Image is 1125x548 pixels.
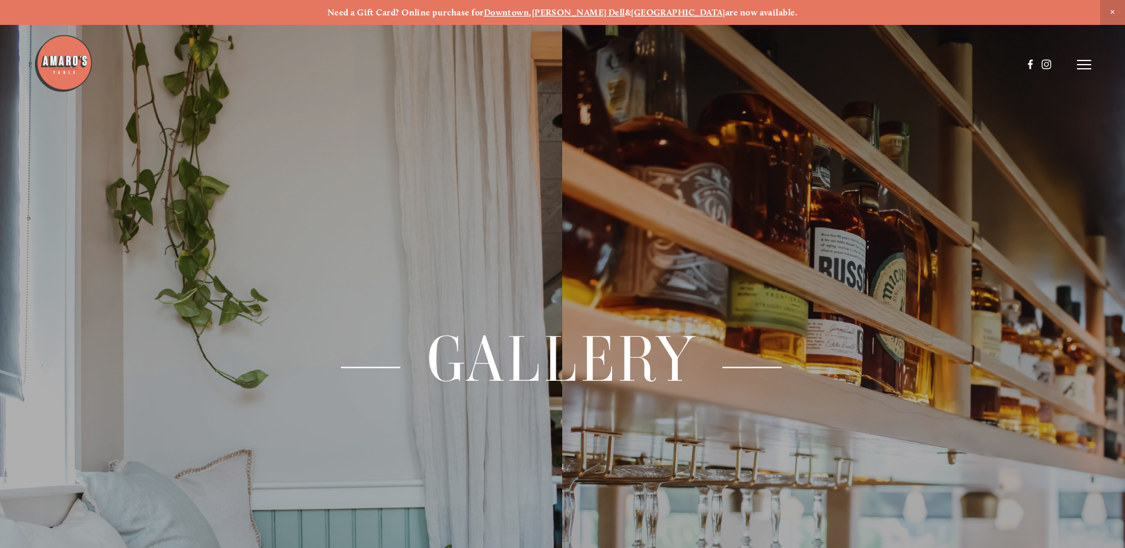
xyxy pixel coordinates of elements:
a: [PERSON_NAME] Dell [532,7,625,18]
img: Amaro's Table [34,34,93,93]
p: ↓ [169,460,957,473]
span: — Gallery — [336,319,789,400]
strong: & [625,7,631,18]
a: Downtown [484,7,530,18]
strong: Need a Gift Card? Online purchase for [327,7,484,18]
a: [GEOGRAPHIC_DATA] [631,7,725,18]
strong: , [529,7,531,18]
strong: are now available. [725,7,798,18]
